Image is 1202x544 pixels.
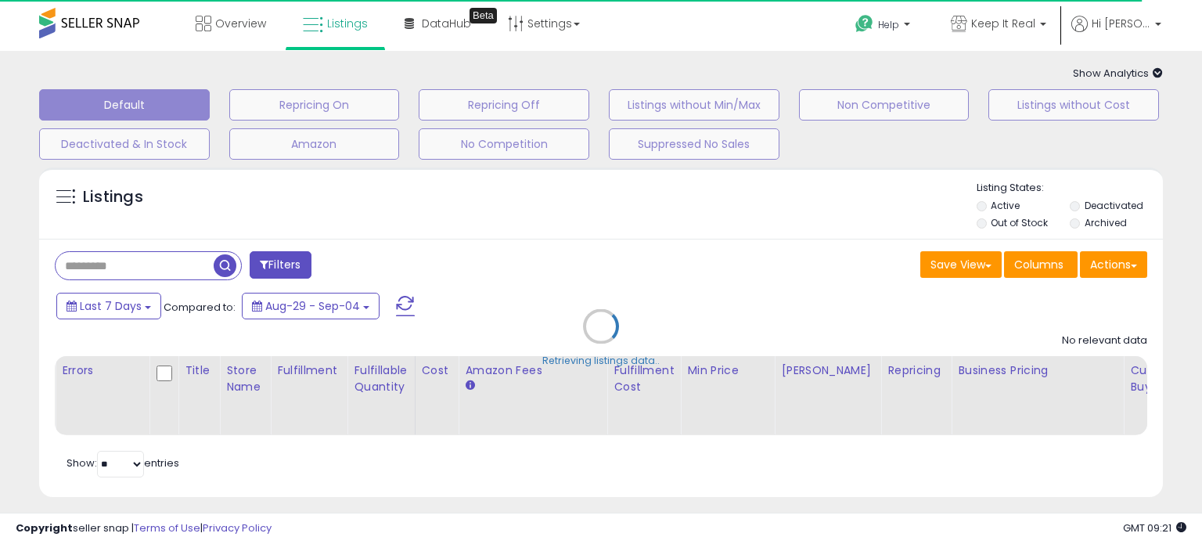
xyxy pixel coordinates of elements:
[203,521,272,535] a: Privacy Policy
[215,16,266,31] span: Overview
[855,14,874,34] i: Get Help
[988,89,1159,121] button: Listings without Cost
[1071,16,1161,51] a: Hi [PERSON_NAME]
[229,128,400,160] button: Amazon
[1073,66,1163,81] span: Show Analytics
[799,89,970,121] button: Non Competitive
[419,89,589,121] button: Repricing Off
[1092,16,1150,31] span: Hi [PERSON_NAME]
[1123,521,1186,535] span: 2025-09-12 09:21 GMT
[422,16,471,31] span: DataHub
[470,8,497,23] div: Tooltip anchor
[327,16,368,31] span: Listings
[971,16,1035,31] span: Keep It Real
[609,89,779,121] button: Listings without Min/Max
[134,521,200,535] a: Terms of Use
[878,18,899,31] span: Help
[843,2,926,51] a: Help
[229,89,400,121] button: Repricing On
[39,128,210,160] button: Deactivated & In Stock
[542,354,660,368] div: Retrieving listings data..
[39,89,210,121] button: Default
[16,521,73,535] strong: Copyright
[419,128,589,160] button: No Competition
[609,128,779,160] button: Suppressed No Sales
[16,521,272,536] div: seller snap | |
